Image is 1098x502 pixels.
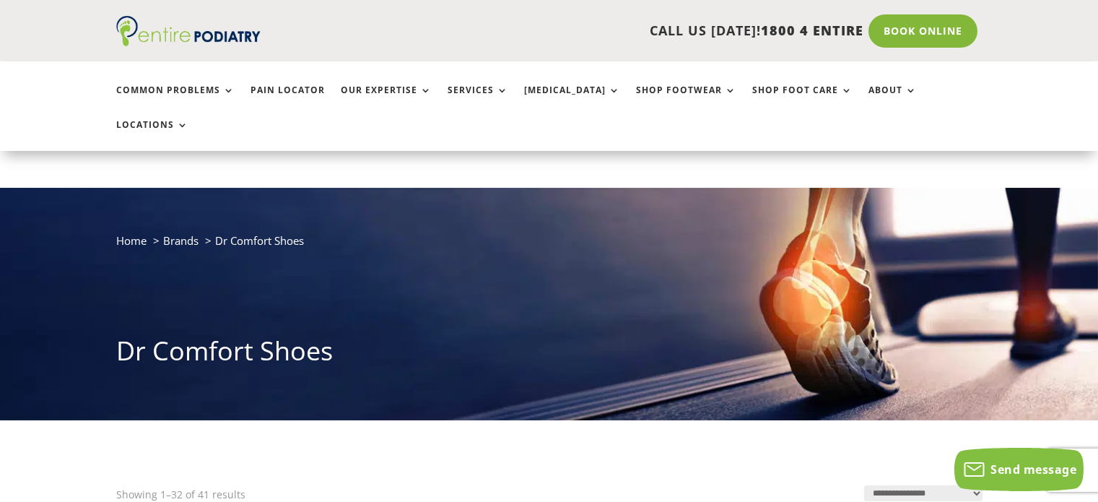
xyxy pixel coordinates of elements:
span: Dr Comfort Shoes [215,233,304,248]
a: Book Online [868,14,977,48]
p: CALL US [DATE]! [316,22,863,40]
nav: breadcrumb [116,231,982,261]
a: Home [116,233,147,248]
a: Shop Foot Care [752,85,853,116]
span: 1800 4 ENTIRE [761,22,863,39]
span: Send message [990,462,1076,477]
button: Send message [954,448,1084,491]
a: Brands [163,233,199,248]
a: Common Problems [116,85,235,116]
a: [MEDICAL_DATA] [524,85,620,116]
img: logo (1) [116,16,261,46]
a: About [868,85,917,116]
h1: Dr Comfort Shoes [116,333,982,376]
a: Our Expertise [341,85,432,116]
a: Locations [116,120,188,151]
a: Pain Locator [250,85,325,116]
a: Shop Footwear [636,85,736,116]
a: Services [448,85,508,116]
select: Shop order [864,485,982,501]
a: Entire Podiatry [116,35,261,49]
